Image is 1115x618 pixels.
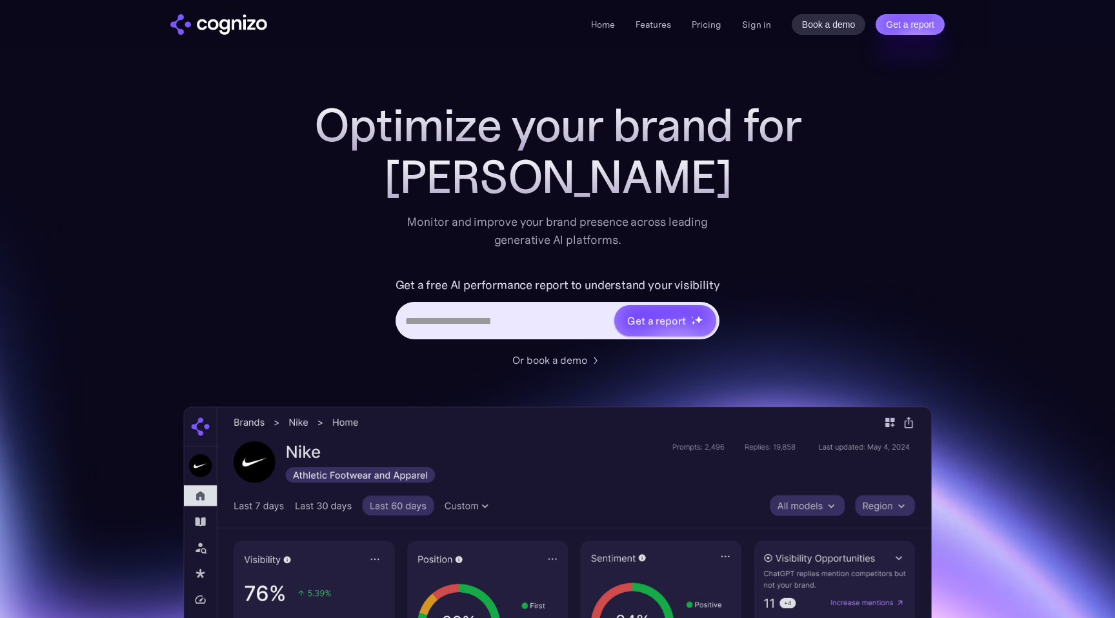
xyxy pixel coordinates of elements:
img: cognizo logo [170,14,267,35]
h1: Optimize your brand for [299,99,816,151]
img: star [694,315,703,324]
a: Get a report [876,14,945,35]
a: Or book a demo [512,352,603,368]
img: star [691,316,693,318]
a: Features [636,19,671,30]
img: star [691,321,696,325]
a: Pricing [692,19,721,30]
div: [PERSON_NAME] [299,151,816,203]
a: home [170,14,267,35]
a: Home [591,19,615,30]
a: Get a reportstarstarstar [613,304,718,337]
div: Monitor and improve your brand presence across leading generative AI platforms. [399,213,716,249]
label: Get a free AI performance report to understand your visibility [396,275,720,295]
div: Or book a demo [512,352,587,368]
a: Book a demo [792,14,866,35]
a: Sign in [742,17,771,32]
form: Hero URL Input Form [396,275,720,346]
div: Get a report [627,313,685,328]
